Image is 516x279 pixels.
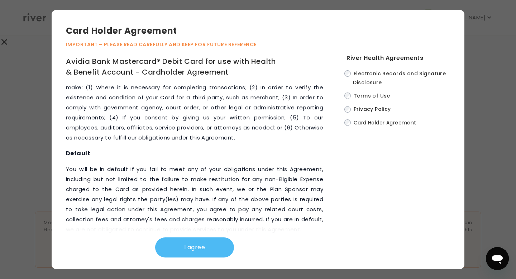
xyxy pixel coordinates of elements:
p: IMPORTANT – PLEASE READ CAREFULLY AND KEEP FOR FUTURE REFERENCE [66,40,335,49]
span: Card Holder Agreement [354,119,416,126]
iframe: Button to launch messaging window [486,247,509,270]
h3: Default [66,148,323,159]
p: You authorize us to make from time to time such credit, employment, and investigative inquiries a... [66,52,323,143]
h1: Avidia Bank Mastercard® Debit Card for use with Health & Benefit Account - Cardholder Agreement [66,56,281,77]
span: Terms of Use [354,92,390,99]
p: You will be in default if you fail to meet any of your obligations under this Agreement, includin... [66,164,323,235]
button: I agree [155,237,234,257]
h4: River Health Agreements [347,53,450,63]
span: Electronic Records and Signature Disclosure [353,70,446,86]
h3: Card Holder Agreement [66,24,335,37]
span: Privacy Policy [354,106,391,113]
